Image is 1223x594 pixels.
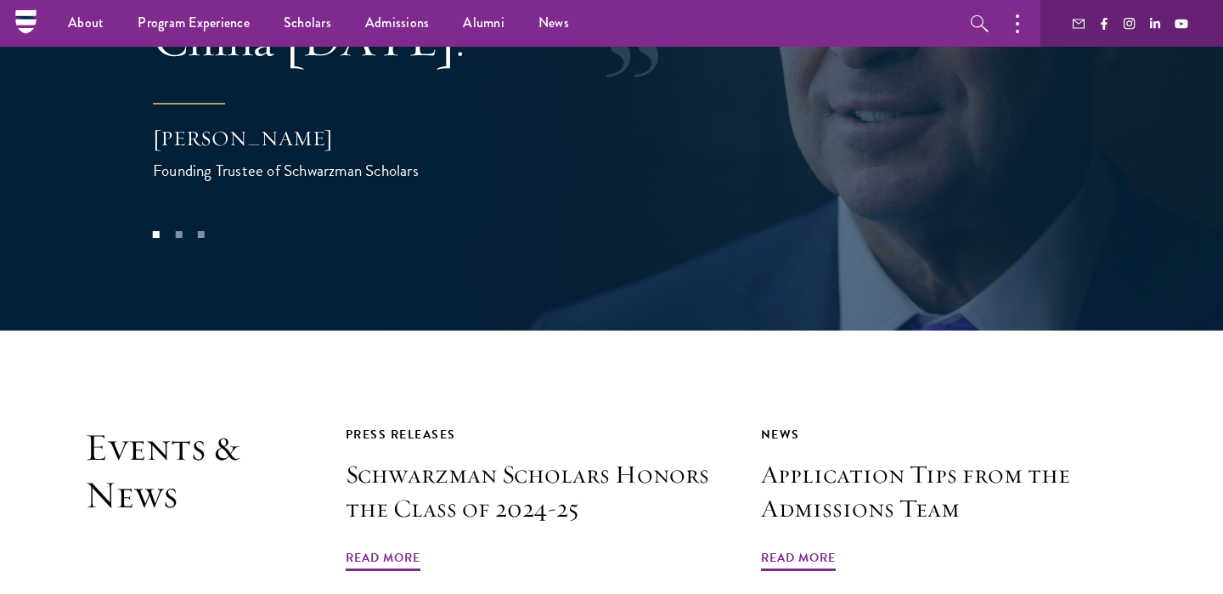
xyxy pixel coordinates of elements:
h3: Application Tips from the Admissions Team [761,458,1138,526]
a: Press Releases Schwarzman Scholars Honors the Class of 2024-25 Read More [346,424,723,574]
button: 2 of 3 [167,223,189,246]
div: Press Releases [346,424,723,445]
h3: Schwarzman Scholars Honors the Class of 2024-25 [346,458,723,526]
button: 3 of 3 [190,223,212,246]
span: Read More [761,547,836,574]
div: News [761,424,1138,445]
a: News Application Tips from the Admissions Team Read More [761,424,1138,574]
button: 1 of 3 [145,223,167,246]
div: [PERSON_NAME] [153,124,493,153]
span: Read More [346,547,420,574]
div: Founding Trustee of Schwarzman Scholars [153,158,493,183]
